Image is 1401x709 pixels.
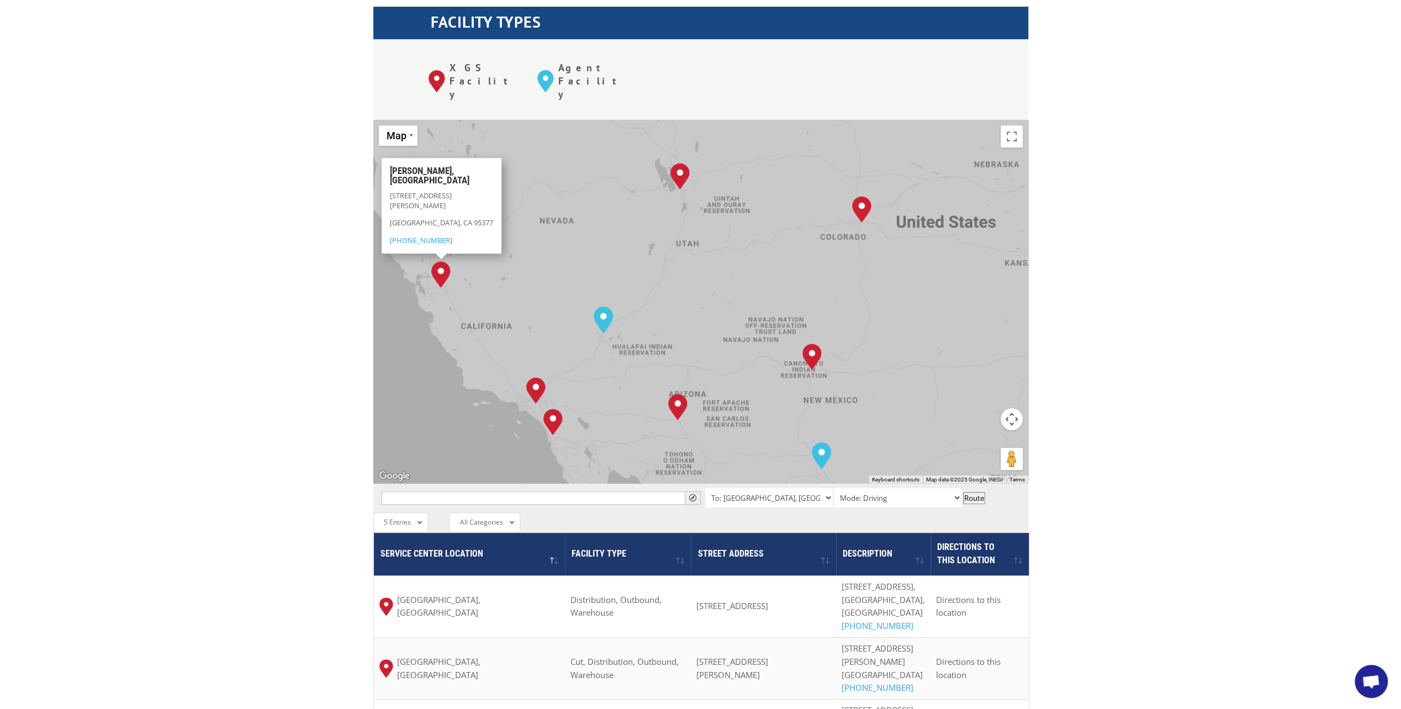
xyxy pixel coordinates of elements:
div: [STREET_ADDRESS][PERSON_NAME] [842,642,925,669]
div: Denver, CO [852,196,871,223]
span: [GEOGRAPHIC_DATA], [GEOGRAPHIC_DATA] [397,594,559,620]
button:  [685,491,701,505]
th: Facility Type : activate to sort column ascending [565,533,691,575]
a: [PHONE_NUMBER] [842,620,913,631]
p: [STREET_ADDRESS][PERSON_NAME] [389,191,493,218]
span: Map [387,130,406,141]
img: xgs-icon-map-pin-red.svg [379,597,393,616]
span: Facility Type [572,548,626,559]
span: Distribution, Outbound, Warehouse [570,594,662,618]
span: [GEOGRAPHIC_DATA], [GEOGRAPHIC_DATA] [397,655,559,682]
p: [GEOGRAPHIC_DATA], CA 95377 [389,218,493,235]
th: Directions to this location: activate to sort column ascending [931,533,1029,575]
button: Route [963,492,985,504]
button: Change map style [379,125,417,146]
div: San Diego, CA [543,409,563,435]
p: XGS Facility [450,61,521,100]
th: Service center location : activate to sort column descending [374,533,565,575]
span: Close [489,162,496,170]
h3: [PERSON_NAME], [GEOGRAPHIC_DATA] [389,166,493,191]
p: [STREET_ADDRESS], [GEOGRAPHIC_DATA], [GEOGRAPHIC_DATA] [842,580,925,633]
button: Keyboard shortcuts [872,476,919,484]
span: [STREET_ADDRESS] [696,600,768,611]
span: [STREET_ADDRESS][PERSON_NAME] [696,656,768,680]
div: Tracy, CA [431,261,451,288]
span:  [689,494,696,501]
div: Open chat [1355,665,1388,698]
p: Agent Facility [558,61,630,100]
div: Chino, CA [526,377,546,404]
span: All Categories [460,517,503,527]
span: Directions to this location [936,594,1001,618]
a: Terms [1009,477,1025,483]
span: Street Address [698,548,764,559]
div: El Paso, TX [812,442,831,469]
div: Phoenix, AZ [668,394,688,420]
span: Cut, Distribution, Outbound, Warehouse [570,656,679,680]
th: Description : activate to sort column ascending [836,533,931,575]
a: [PHONE_NUMBER] [842,682,913,693]
span: Directions to this location [936,656,1001,680]
span: Description [843,548,892,559]
img: xgs-icon-map-pin-red.svg [379,659,393,678]
span: Service center location [380,548,483,559]
span: 5 Entries [384,517,411,527]
a: [PHONE_NUMBER] [389,235,452,245]
img: Google [376,469,413,483]
button: Drag Pegman onto the map to open Street View [1001,448,1023,470]
h1: FACILITY TYPES [431,14,1028,35]
button: Toggle fullscreen view [1001,125,1023,147]
div: Las Vegas, NV [594,306,613,333]
div: [GEOGRAPHIC_DATA] [842,669,925,695]
span: Map data ©2025 Google, INEGI [926,477,1003,483]
th: Street Address: activate to sort column ascending [691,533,836,575]
div: Salt Lake City, UT [670,163,690,189]
span: Directions to this location [937,542,995,565]
a: Open this area in Google Maps (opens a new window) [376,469,413,483]
button: Map camera controls [1001,408,1023,430]
div: Albuquerque, NM [802,343,822,370]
